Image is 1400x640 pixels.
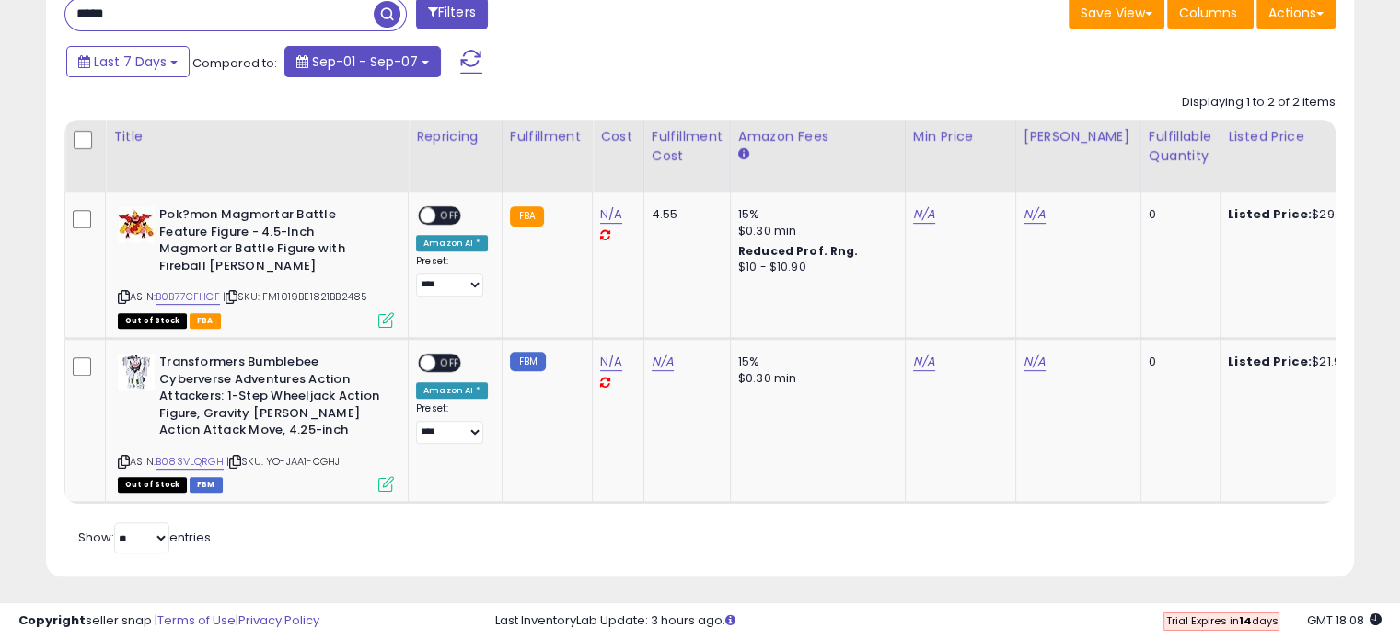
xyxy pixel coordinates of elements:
span: Compared to: [192,54,277,72]
div: 15% [738,206,891,223]
span: 2025-09-15 18:08 GMT [1307,611,1382,629]
div: ASIN: [118,354,394,490]
b: Listed Price: [1228,205,1312,223]
a: N/A [1024,205,1046,224]
button: Sep-01 - Sep-07 [284,46,441,77]
div: Amazon AI * [416,382,488,399]
a: N/A [1024,353,1046,371]
span: Sep-01 - Sep-07 [312,52,418,71]
div: Min Price [913,127,1008,146]
small: FBM [510,352,546,371]
div: $0.30 min [738,223,891,239]
img: 41oh6u3vypL._SL40_.jpg [118,354,155,390]
div: 0 [1149,206,1206,223]
div: $29.98 [1228,206,1381,223]
span: | SKU: YO-JAA1-CGHJ [226,454,340,469]
span: All listings that are currently out of stock and unavailable for purchase on Amazon [118,477,187,493]
div: Fulfillment Cost [652,127,723,166]
b: Listed Price: [1228,353,1312,370]
div: Preset: [416,402,488,444]
div: ASIN: [118,206,394,326]
div: Title [113,127,400,146]
div: Cost [600,127,636,146]
a: Terms of Use [157,611,236,629]
a: N/A [913,205,935,224]
div: Displaying 1 to 2 of 2 items [1182,94,1336,111]
div: $10 - $10.90 [738,260,891,275]
div: 4.55 [652,206,716,223]
div: Amazon AI * [416,235,488,251]
a: N/A [913,353,935,371]
div: $21.98 [1228,354,1381,370]
a: B083VLQRGH [156,454,224,470]
span: All listings that are currently out of stock and unavailable for purchase on Amazon [118,313,187,329]
a: Privacy Policy [238,611,319,629]
div: seller snap | | [18,612,319,630]
div: Preset: [416,255,488,297]
div: Repricing [416,127,494,146]
div: [PERSON_NAME] [1024,127,1133,146]
small: Amazon Fees. [738,146,749,163]
span: Trial Expires in days [1165,613,1278,628]
a: N/A [600,353,622,371]
div: 15% [738,354,891,370]
a: N/A [600,205,622,224]
span: OFF [435,355,465,371]
span: FBM [190,477,223,493]
span: Columns [1179,4,1237,22]
span: Show: entries [78,529,211,546]
img: 41Co9URwVHL._SL40_.jpg [118,206,155,243]
a: N/A [652,353,674,371]
b: Transformers Bumblebee Cyberverse Adventures Action Attackers: 1-Step Wheeljack Action Figure, Gr... [159,354,383,444]
div: Fulfillment [510,127,584,146]
b: Pok?mon Magmortar Battle Feature Figure - 4.5-Inch Magmortar Battle Figure with Fireball [PERSON_... [159,206,383,279]
span: OFF [435,208,465,224]
button: Last 7 Days [66,46,190,77]
div: Fulfillable Quantity [1149,127,1212,166]
span: FBA [190,313,221,329]
div: Amazon Fees [738,127,897,146]
span: Last 7 Days [94,52,167,71]
b: Reduced Prof. Rng. [738,243,859,259]
div: $0.30 min [738,370,891,387]
span: | SKU: FM1019BE1821BB2485 [223,289,367,304]
strong: Copyright [18,611,86,629]
div: Listed Price [1228,127,1387,146]
div: Last InventoryLab Update: 3 hours ago. [495,612,1382,630]
div: 0 [1149,354,1206,370]
b: 14 [1238,613,1251,628]
small: FBA [510,206,544,227]
a: B0B77CFHCF [156,289,220,305]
